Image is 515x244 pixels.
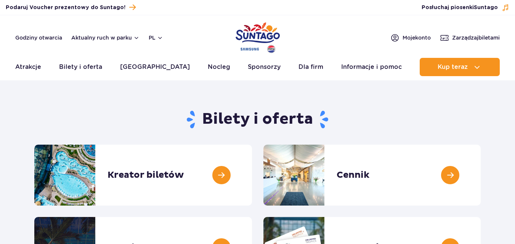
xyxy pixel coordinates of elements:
a: Sponsorzy [248,58,281,76]
a: Park of Poland [236,19,280,54]
a: Dla firm [298,58,323,76]
button: Kup teraz [420,58,500,76]
button: Posłuchaj piosenkiSuntago [422,4,509,11]
span: Kup teraz [438,64,468,70]
a: [GEOGRAPHIC_DATA] [120,58,190,76]
a: Zarządzajbiletami [440,33,500,42]
a: Mojekonto [390,33,431,42]
a: Informacje i pomoc [341,58,402,76]
a: Atrakcje [15,58,41,76]
button: pl [149,34,163,41]
a: Godziny otwarcia [15,34,62,41]
span: Podaruj Voucher prezentowy do Suntago! [6,4,125,11]
span: Moje konto [403,34,431,41]
h1: Bilety i oferta [34,110,481,129]
span: Zarządzaj biletami [452,34,500,41]
button: Aktualny ruch w parku [71,35,140,41]
a: Bilety i oferta [59,58,102,76]
a: Podaruj Voucher prezentowy do Suntago! [6,2,136,13]
span: Suntago [474,5,498,10]
a: Nocleg [208,58,230,76]
span: Posłuchaj piosenki [422,4,498,11]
